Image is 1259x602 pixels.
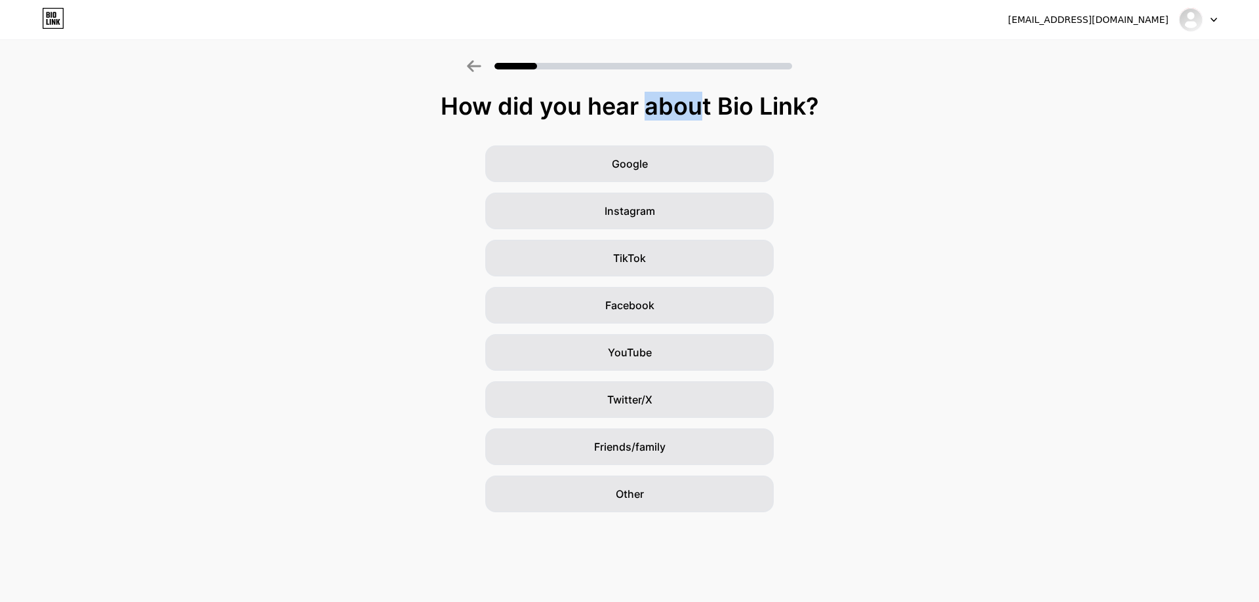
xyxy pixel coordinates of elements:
span: TikTok [613,250,646,266]
span: Facebook [605,297,654,313]
img: khurramshehzadgt [1178,7,1203,32]
span: Other [616,486,644,502]
div: [EMAIL_ADDRESS][DOMAIN_NAME] [1008,13,1169,27]
span: Instagram [605,203,655,219]
span: Twitter/X [607,392,652,407]
span: Friends/family [594,439,666,455]
span: YouTube [608,345,652,360]
span: Google [612,156,648,172]
div: How did you hear about Bio Link? [7,93,1252,119]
